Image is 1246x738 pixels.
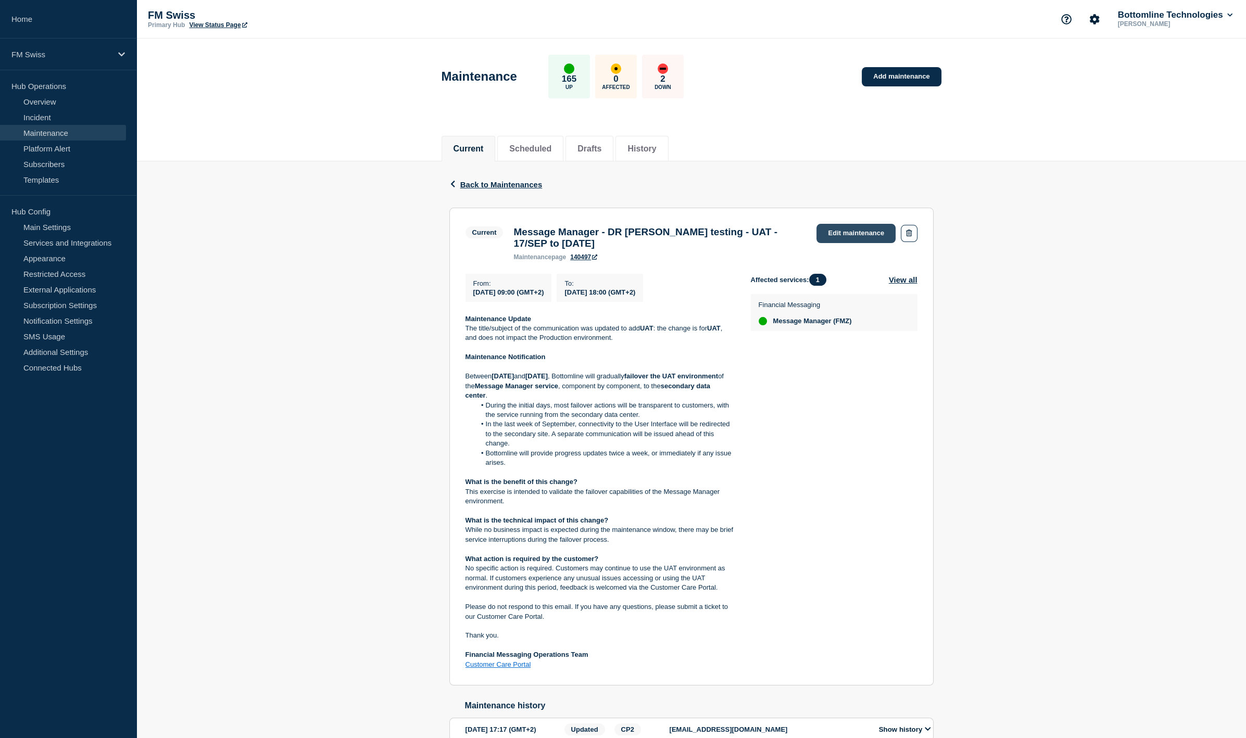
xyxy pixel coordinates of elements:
[816,224,896,243] a: Edit maintenance
[189,21,247,29] a: View Status Page
[809,274,826,286] span: 1
[465,631,734,640] p: Thank you.
[624,372,718,380] strong: failover the UAT environment
[1084,8,1105,30] button: Account settings
[759,317,767,325] div: up
[862,67,941,86] a: Add maintenance
[658,63,668,74] div: down
[602,84,630,90] p: Affected
[473,288,544,296] span: [DATE] 09:00 (GMT+2)
[564,63,574,74] div: up
[465,372,734,400] p: Between and , Bottomline will gradually of the , component by component, to the .
[11,50,111,59] p: FM Swiss
[513,253,551,261] span: maintenance
[465,478,577,486] strong: What is the benefit of this change?
[670,726,867,733] p: [EMAIL_ADDRESS][DOMAIN_NAME]
[460,180,543,189] span: Back to Maintenances
[660,74,665,84] p: 2
[465,602,734,621] p: Please do not respond to this email. If you have any questions, please submit a ticket to our Cus...
[876,725,934,734] button: Show history
[465,525,734,544] p: While no business impact is expected during the maintenance window, there may be brief service in...
[564,288,635,296] span: [DATE] 18:00 (GMT+2)
[509,144,551,154] button: Scheduled
[148,9,356,21] p: FM Swiss
[1055,8,1077,30] button: Support
[454,144,484,154] button: Current
[1116,10,1235,20] button: Bottomline Technologies
[707,324,721,332] strong: UAT
[465,651,588,658] strong: Financial Messaging Operations Team
[465,226,504,238] span: Current
[465,315,531,323] strong: Maintenance Update
[449,180,543,189] button: Back to Maintenances
[759,301,852,309] p: Financial Messaging
[148,21,185,29] p: Primary Hub
[475,401,734,420] li: During the initial days, most failover actions will be transparent to customers, with the service...
[570,253,597,261] a: 140497
[465,701,934,710] h2: Maintenance history
[751,274,832,286] span: Affected services:
[465,660,531,668] a: Customer Care Portal
[640,324,653,332] strong: UAT
[465,324,734,343] p: The title/subject of the communication was updated to add : the change is for , and does not impa...
[465,564,734,592] p: No specific action is required. Customers may continue to use the UAT environment as normal. If c...
[627,144,656,154] button: History
[773,317,852,325] span: Message Manager (FMZ)
[562,74,576,84] p: 165
[465,723,561,735] div: [DATE] 17:17 (GMT+2)
[1116,20,1224,28] p: [PERSON_NAME]
[577,144,601,154] button: Drafts
[564,279,635,287] p: To :
[611,63,621,74] div: affected
[613,74,618,84] p: 0
[513,226,806,249] h3: Message Manager - DR [PERSON_NAME] testing - UAT - 17/SEP to [DATE]
[492,372,514,380] strong: [DATE]
[889,274,917,286] button: View all
[565,84,573,90] p: Up
[473,279,544,287] p: From :
[614,723,641,735] span: CP2
[465,487,734,506] p: This exercise is intended to validate the failover capabilities of the Message Manager environment.
[513,253,566,261] p: page
[465,516,609,524] strong: What is the technical impact of this change?
[475,419,734,448] li: In the last week of September, connectivity to the User Interface will be redirected to the secon...
[465,555,599,563] strong: What action is required by the customer?
[655,84,671,90] p: Down
[564,723,605,735] span: Updated
[465,353,546,361] strong: Maintenance Notification
[525,372,548,380] strong: [DATE]
[475,382,558,390] strong: Message Manager service
[475,449,734,468] li: Bottomline will provide progress updates twice a week, or immediately if any issue arises.
[442,69,517,84] h1: Maintenance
